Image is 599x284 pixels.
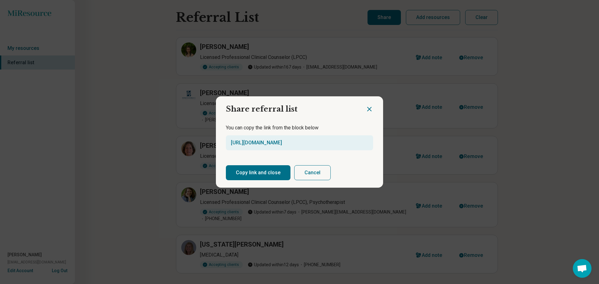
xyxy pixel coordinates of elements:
button: Close dialog [366,105,373,113]
p: You can copy the link from the block below [226,124,373,132]
button: Copy link and close [226,165,290,180]
h2: Share referral list [216,96,366,117]
button: Cancel [294,165,331,180]
a: [URL][DOMAIN_NAME] [231,140,282,146]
